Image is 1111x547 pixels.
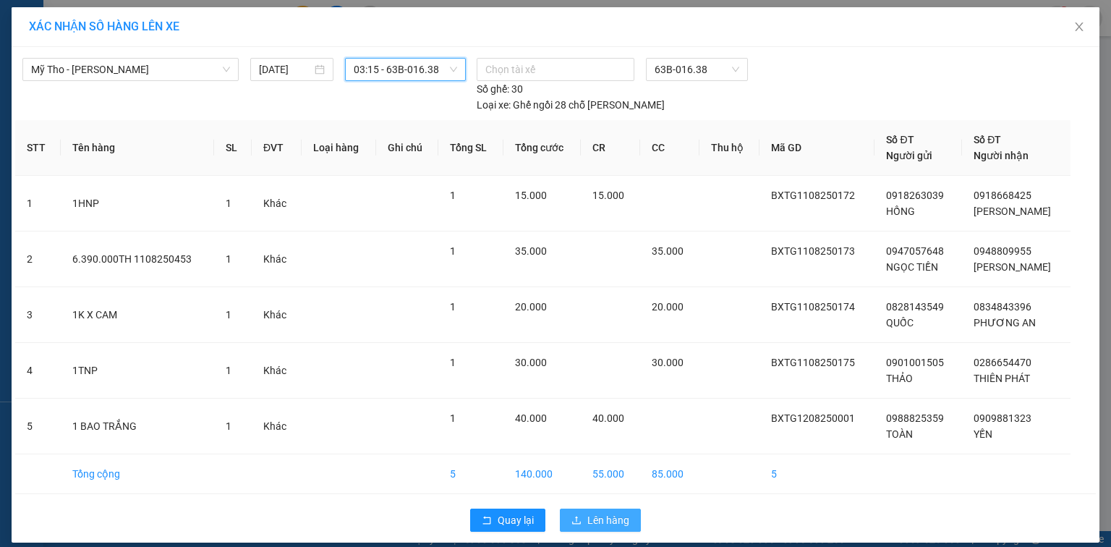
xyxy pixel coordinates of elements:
[15,399,61,454] td: 5
[515,357,547,368] span: 30.000
[771,412,855,424] span: BXTG1208250001
[886,134,914,145] span: Số ĐT
[592,412,624,424] span: 40.000
[652,357,684,368] span: 30.000
[252,343,302,399] td: Khác
[652,245,684,257] span: 35.000
[1073,21,1085,33] span: close
[61,287,215,343] td: 1K X CAM
[61,120,215,176] th: Tên hàng
[450,357,456,368] span: 1
[477,81,509,97] span: Số ghế:
[974,245,1031,257] span: 0948809955
[560,509,641,532] button: uploadLên hàng
[503,454,581,494] td: 140.000
[226,420,231,432] span: 1
[515,301,547,313] span: 20.000
[438,120,503,176] th: Tổng SL
[252,120,302,176] th: ĐVT
[974,261,1051,273] span: [PERSON_NAME]
[886,301,944,313] span: 0828143549
[252,399,302,454] td: Khác
[15,232,61,287] td: 2
[226,198,231,209] span: 1
[886,373,913,384] span: THẢO
[581,454,640,494] td: 55.000
[759,454,875,494] td: 5
[640,454,699,494] td: 85.000
[587,512,629,528] span: Lên hàng
[886,261,938,273] span: NGỌC TIỀN
[974,150,1029,161] span: Người nhận
[61,399,215,454] td: 1 BAO TRẮNG
[438,454,503,494] td: 5
[886,205,915,217] span: HỒNG
[61,176,215,232] td: 1HNP
[252,287,302,343] td: Khác
[581,120,640,176] th: CR
[886,245,944,257] span: 0947057648
[974,190,1031,201] span: 0918668425
[974,134,1001,145] span: Số ĐT
[31,59,230,80] span: Mỹ Tho - Hồ Chí Minh
[470,509,545,532] button: rollbackQuay lại
[640,120,699,176] th: CC
[771,190,855,201] span: BXTG1108250172
[226,365,231,376] span: 1
[974,373,1030,384] span: THIÊN PHÁT
[699,120,759,176] th: Thu hộ
[886,150,932,161] span: Người gửi
[974,428,992,440] span: YẾN
[886,357,944,368] span: 0901001505
[886,428,913,440] span: TOÀN
[450,190,456,201] span: 1
[498,512,534,528] span: Quay lại
[61,454,215,494] td: Tổng cộng
[482,515,492,527] span: rollback
[655,59,738,80] span: 63B-016.38
[1059,7,1099,48] button: Close
[302,120,376,176] th: Loại hàng
[226,253,231,265] span: 1
[259,62,312,77] input: 12/08/2025
[974,301,1031,313] span: 0834843396
[974,205,1051,217] span: [PERSON_NAME]
[974,357,1031,368] span: 0286654470
[450,301,456,313] span: 1
[226,309,231,321] span: 1
[15,287,61,343] td: 3
[886,412,944,424] span: 0988825359
[477,97,511,113] span: Loại xe:
[974,317,1036,328] span: PHƯƠNG AN
[29,20,179,33] span: XÁC NHẬN SỐ HÀNG LÊN XE
[771,301,855,313] span: BXTG1108250174
[252,176,302,232] td: Khác
[886,190,944,201] span: 0918263039
[974,412,1031,424] span: 0909881323
[571,515,582,527] span: upload
[515,245,547,257] span: 35.000
[61,343,215,399] td: 1TNP
[15,120,61,176] th: STT
[354,59,458,80] span: 03:15 - 63B-016.38
[592,190,624,201] span: 15.000
[759,120,875,176] th: Mã GD
[450,245,456,257] span: 1
[515,190,547,201] span: 15.000
[252,232,302,287] td: Khác
[376,120,438,176] th: Ghi chú
[771,357,855,368] span: BXTG1108250175
[771,245,855,257] span: BXTG1108250173
[503,120,581,176] th: Tổng cước
[477,97,665,113] div: Ghế ngồi 28 chỗ [PERSON_NAME]
[214,120,252,176] th: SL
[15,343,61,399] td: 4
[15,176,61,232] td: 1
[652,301,684,313] span: 20.000
[477,81,523,97] div: 30
[61,232,215,287] td: 6.390.000TH 1108250453
[515,412,547,424] span: 40.000
[886,317,914,328] span: QUỐC
[450,412,456,424] span: 1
